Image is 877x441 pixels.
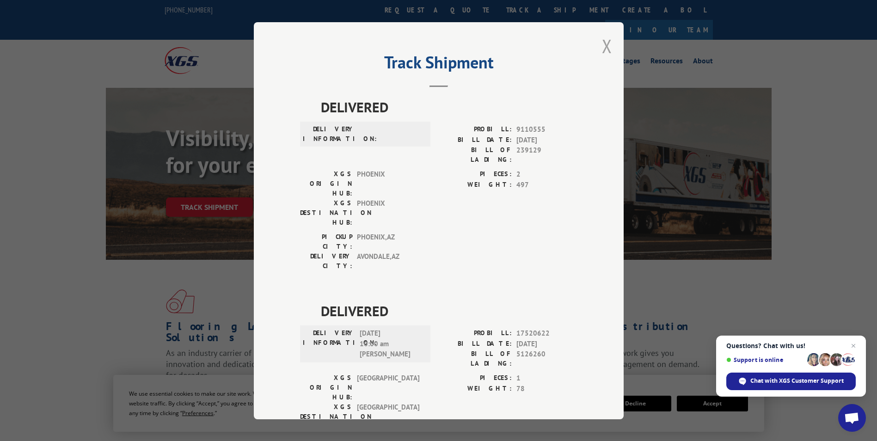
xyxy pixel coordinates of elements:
[516,169,577,180] span: 2
[300,232,352,251] label: PICKUP CITY:
[357,198,419,227] span: PHOENIX
[516,338,577,349] span: [DATE]
[357,373,419,402] span: [GEOGRAPHIC_DATA]
[516,135,577,145] span: [DATE]
[516,179,577,190] span: 497
[516,145,577,165] span: 239129
[726,373,856,390] span: Chat with XGS Customer Support
[300,402,352,431] label: XGS DESTINATION HUB:
[439,349,512,368] label: BILL OF LADING:
[516,383,577,394] span: 78
[838,404,866,432] a: Open chat
[516,124,577,135] span: 9110555
[360,328,422,360] span: [DATE] 10:00 am [PERSON_NAME]
[357,232,419,251] span: PHOENIX , AZ
[439,169,512,180] label: PIECES:
[357,402,419,431] span: [GEOGRAPHIC_DATA]
[516,328,577,339] span: 17520622
[602,34,612,58] button: Close modal
[357,251,419,271] span: AVONDALE , AZ
[516,349,577,368] span: 5126260
[439,145,512,165] label: BILL OF LADING:
[439,373,512,384] label: PIECES:
[303,124,355,144] label: DELIVERY INFORMATION:
[439,135,512,145] label: BILL DATE:
[300,373,352,402] label: XGS ORIGIN HUB:
[439,338,512,349] label: BILL DATE:
[300,251,352,271] label: DELIVERY CITY:
[439,179,512,190] label: WEIGHT:
[726,342,856,349] span: Questions? Chat with us!
[300,169,352,198] label: XGS ORIGIN HUB:
[303,328,355,360] label: DELIVERY INFORMATION:
[300,198,352,227] label: XGS DESTINATION HUB:
[321,300,577,321] span: DELIVERED
[439,124,512,135] label: PROBILL:
[300,56,577,73] h2: Track Shipment
[321,97,577,117] span: DELIVERED
[357,169,419,198] span: PHOENIX
[439,383,512,394] label: WEIGHT:
[750,377,844,385] span: Chat with XGS Customer Support
[439,328,512,339] label: PROBILL:
[516,373,577,384] span: 1
[726,356,804,363] span: Support is online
